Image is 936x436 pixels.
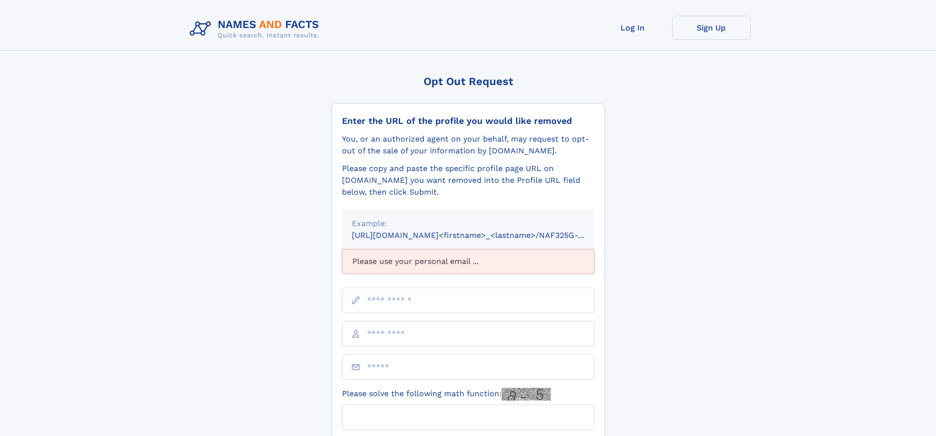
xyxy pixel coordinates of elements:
div: Opt Out Request [332,75,605,87]
img: Logo Names and Facts [186,16,327,42]
div: Enter the URL of the profile you would like removed [342,116,595,126]
div: Example: [352,218,585,230]
label: Please solve the following math function: [342,388,551,401]
div: You, or an authorized agent on your behalf, may request to opt-out of the sale of your informatio... [342,133,595,157]
div: Please use your personal email ... [342,249,595,274]
a: Log In [594,16,672,40]
a: Sign Up [672,16,751,40]
small: [URL][DOMAIN_NAME]<firstname>_<lastname>/NAF325G-xxxxxxxx [352,231,613,240]
div: Please copy and paste the specific profile page URL on [DOMAIN_NAME] you want removed into the Pr... [342,163,595,198]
